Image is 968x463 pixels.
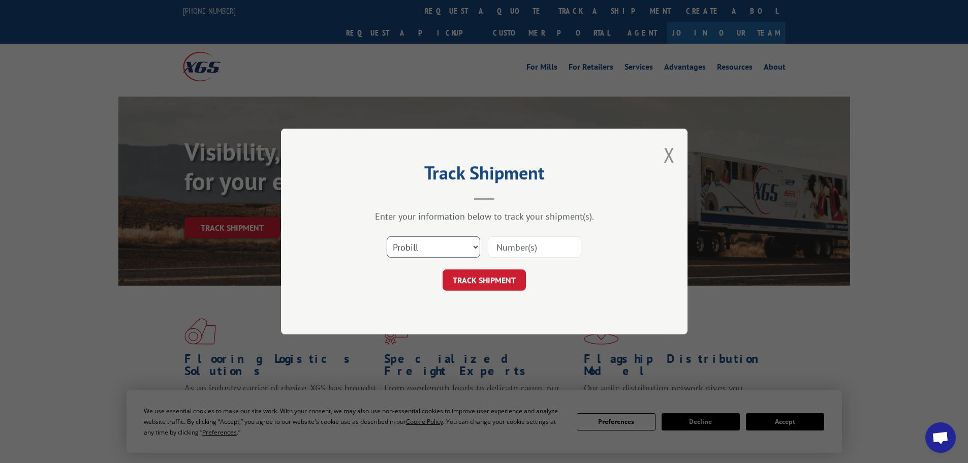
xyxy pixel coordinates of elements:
[332,166,637,185] h2: Track Shipment
[925,422,956,453] div: Open chat
[443,269,526,291] button: TRACK SHIPMENT
[488,236,581,258] input: Number(s)
[332,210,637,222] div: Enter your information below to track your shipment(s).
[664,141,675,168] button: Close modal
